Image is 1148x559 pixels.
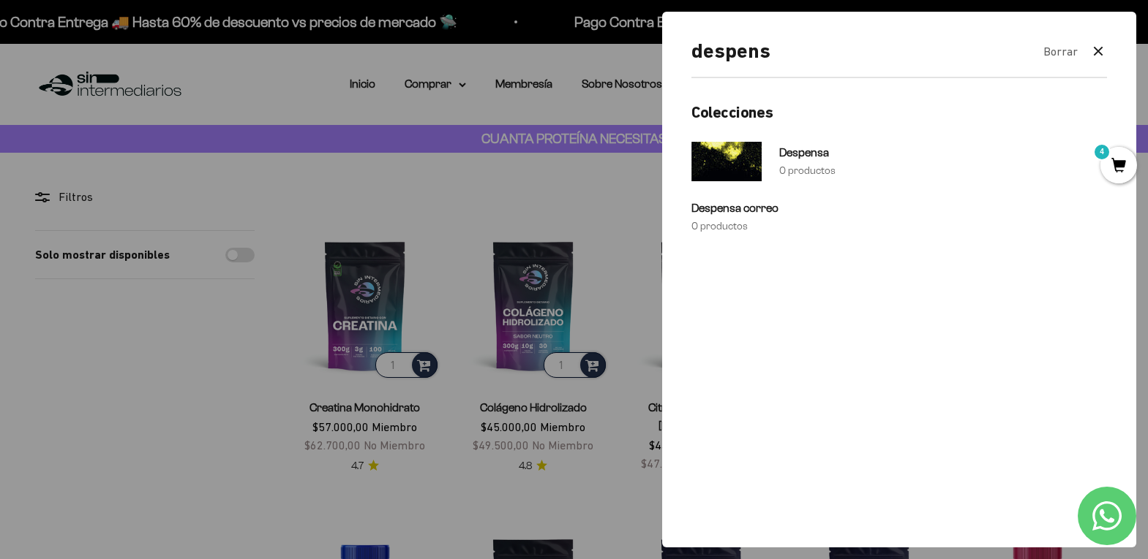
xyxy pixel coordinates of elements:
[817,438,874,452] span: $40.000,00
[532,438,593,452] span: No Miembro
[1111,75,1115,82] span: 4
[495,77,552,90] a: Membresía
[877,438,922,452] span: Miembro
[687,476,716,493] a: 3.83.8 de 5.0 estrellas
[800,401,939,432] a: Gomas con Omega 3 DHA y Prebióticos
[351,458,364,474] span: 4.7
[405,75,466,94] summary: Comprar
[351,458,379,474] a: 4.74.7 de 5.0 estrellas
[700,457,762,470] span: No Miembro
[948,188,1016,207] span: Ordenar por:
[963,401,1112,432] a: Gomas con Multivitamínicos y Minerales
[706,77,799,90] a: Ingreso Miembros
[372,420,417,433] span: Miembro
[309,401,420,414] a: Creatina Monohidrato
[986,438,1042,452] span: $40.000,00
[350,77,375,90] a: Inicio
[35,246,170,265] label: Solo mostrar disponibles
[1045,438,1090,452] span: Miembro
[708,438,754,452] span: Miembro
[978,457,1034,470] span: $44.000,00
[481,420,537,433] span: $45.000,00
[582,75,677,94] summary: Sobre Nosotros
[1018,188,1087,207] span: Más vendidos
[641,457,697,470] span: $47.300,00
[574,10,1057,34] p: Pago Contra Entrega 🚚 Hasta 60% de descuento vs precios de mercado 🛸
[868,457,930,470] span: No Miembro
[855,476,868,493] span: 4.3
[1093,143,1111,161] mark: 4
[687,476,700,493] span: 3.8
[649,438,705,452] span: $43.000,00
[1018,188,1113,207] button: Más vendidos
[35,188,255,207] div: Filtros
[1024,476,1052,493] a: 4.54.5 de 5.0 estrellas
[304,438,361,452] span: $62.700,00
[1100,159,1137,175] a: 4
[473,438,529,452] span: $49.500,00
[481,131,667,146] strong: CUANTA PROTEÍNA NECESITAS
[540,420,585,433] span: Miembro
[312,420,369,433] span: $57.000,00
[519,458,547,474] a: 4.84.8 de 5.0 estrellas
[1024,476,1037,493] span: 4.5
[648,401,754,432] a: Citrato de Magnesio - [PERSON_NAME]
[519,458,532,474] span: 4.8
[364,438,425,452] span: No Miembro
[809,457,866,470] span: $44.000,00
[480,401,587,414] a: Colágeno Hidrolizado
[1037,457,1098,470] span: No Miembro
[855,476,884,493] a: 4.34.3 de 5.0 estrellas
